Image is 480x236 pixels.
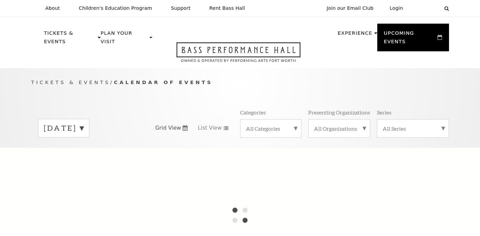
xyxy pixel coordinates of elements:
label: All Series [383,125,443,132]
span: Calendar of Events [114,79,213,85]
span: Tickets & Events [31,79,110,85]
p: Upcoming Events [384,29,436,50]
p: / [31,78,449,87]
span: Grid View [155,124,181,132]
p: Experience [338,29,372,41]
label: All Categories [246,125,296,132]
span: List View [198,124,222,132]
p: Rent Bass Hall [210,5,245,11]
select: Select: [414,5,438,11]
label: All Organizations [314,125,364,132]
p: Plan Your Visit [101,29,148,50]
p: Support [171,5,191,11]
label: [DATE] [44,123,84,133]
p: Series [377,109,391,116]
p: Categories [240,109,266,116]
p: Tickets & Events [44,29,96,50]
p: About [45,5,60,11]
p: Presenting Organizations [308,109,370,116]
p: Children's Education Program [79,5,152,11]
